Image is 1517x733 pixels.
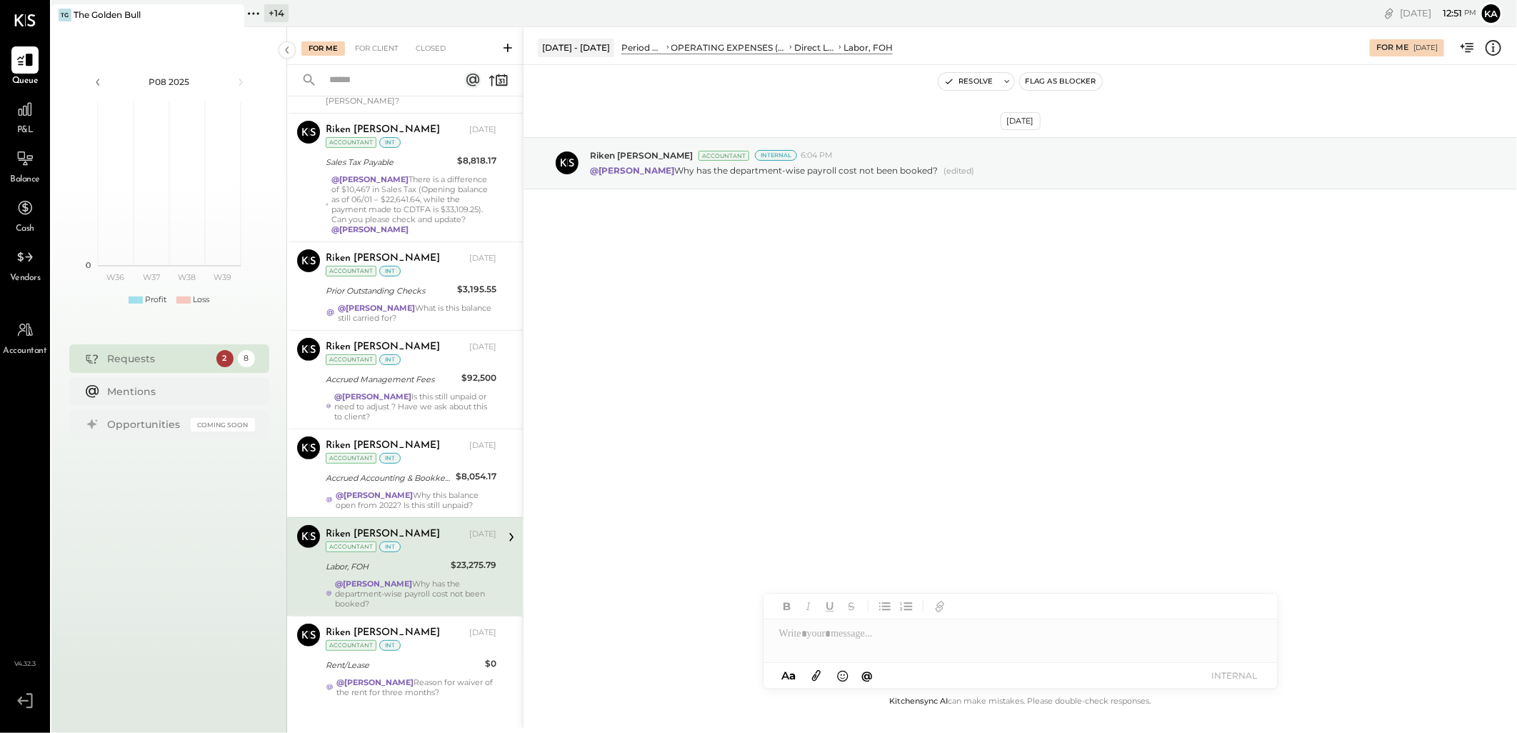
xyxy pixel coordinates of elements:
span: (edited) [943,166,974,177]
div: $23,275.79 [451,558,496,572]
div: Are we reconciling with SOA from [PERSON_NAME]? [326,86,496,106]
div: Accountant [326,453,376,464]
div: $92,500 [461,371,496,385]
div: Internal [755,150,797,161]
div: Closed [409,41,453,56]
button: Bold [778,597,796,616]
button: Unordered List [876,597,894,616]
strong: @[PERSON_NAME] [331,174,409,184]
div: $3,195.55 [457,282,496,296]
div: Riken [PERSON_NAME] [326,123,440,137]
div: The Golden Bull [74,9,141,21]
button: Aa [778,668,801,684]
a: Cash [1,194,49,236]
div: [DATE] [1001,112,1041,130]
div: Why has the department-wise payroll cost not been booked? [335,579,496,609]
button: @ [857,667,877,684]
div: int [379,137,401,148]
div: Prior Outstanding Checks [326,284,453,298]
div: Opportunities [108,417,184,432]
span: P&L [17,124,34,137]
div: Accrued Management Fees [326,372,457,387]
a: Vendors [1,244,49,285]
strong: @[PERSON_NAME] [335,579,412,589]
div: Labor, FOH [843,41,893,54]
p: Why has the department-wise payroll cost not been booked? [590,164,938,177]
div: 2 [216,350,234,367]
div: Riken [PERSON_NAME] [326,340,440,354]
button: Italic [799,597,818,616]
text: W36 [106,272,124,282]
div: Reason for waiver of the rent for three months? [336,677,496,697]
div: [DATE] [1413,43,1438,53]
span: Cash [16,223,34,236]
div: Riken [PERSON_NAME] [326,439,440,453]
div: Why this balance open from 2022? Is this still unpaid? [336,490,496,510]
div: Labor, FOH [326,559,446,574]
div: What is this balance still carried for? [338,303,496,323]
div: Requests [108,351,209,366]
a: Balance [1,145,49,186]
div: int [379,453,401,464]
span: Queue [12,75,39,88]
div: $8,054.17 [456,469,496,484]
div: Mentions [108,384,248,399]
button: Flag as Blocker [1020,73,1102,90]
div: Profit [145,294,166,306]
div: Riken [PERSON_NAME] [326,626,440,640]
div: TG [59,9,71,21]
div: Coming Soon [191,418,255,432]
div: int [379,266,401,276]
text: W39 [214,272,231,282]
span: a [789,669,796,682]
div: [DATE] [469,529,496,540]
a: Queue [1,46,49,88]
button: Add URL [931,597,949,616]
strong: @[PERSON_NAME] [338,303,415,313]
div: Accountant [326,354,376,365]
div: Accountant [326,137,376,148]
div: [DATE] [469,440,496,452]
strong: @[PERSON_NAME] [336,490,413,500]
div: Accrued Accounting & Bookkeeping [326,471,451,485]
div: [DATE] [469,627,496,639]
div: + 14 [264,4,289,22]
div: For Me [1376,42,1408,54]
a: P&L [1,96,49,137]
div: 8 [238,350,255,367]
div: [DATE] - [DATE] [538,39,614,56]
div: Accountant [699,151,749,161]
div: Period P&L [621,41,664,54]
div: Is this still unpaid or need to adjust ? Have we ask about this to client? [334,392,496,422]
div: Loss [193,294,209,306]
button: Ka [1480,2,1503,25]
div: OPERATING EXPENSES (EBITDA), [671,41,788,54]
span: Riken [PERSON_NAME] [590,149,693,161]
strong: @[PERSON_NAME] [334,392,411,402]
text: W38 [178,272,196,282]
span: Vendors [10,272,41,285]
div: Accountant [326,542,376,552]
div: For Me [301,41,345,56]
div: copy link [1382,6,1396,21]
div: int [379,542,401,552]
div: int [379,640,401,651]
strong: @[PERSON_NAME] [331,224,409,234]
button: INTERNAL [1206,666,1263,685]
div: [DATE] [469,341,496,353]
button: Underline [821,597,839,616]
button: Ordered List [897,597,916,616]
div: For Client [348,41,406,56]
div: P08 2025 [109,76,230,88]
div: [DATE] [1400,6,1476,20]
div: Sales Tax Payable [326,155,453,169]
div: There is a difference of $10,467 in Sales Tax (Opening balance as of 06/01 – $22,641.64, while th... [331,174,496,234]
div: [DATE] [469,124,496,136]
span: Accountant [4,345,47,358]
div: Accountant [326,266,376,276]
strong: @[PERSON_NAME] [336,677,414,687]
a: Accountant [1,316,49,358]
button: Resolve [938,73,998,90]
div: Direct Labor [794,41,836,54]
text: 0 [86,260,91,270]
